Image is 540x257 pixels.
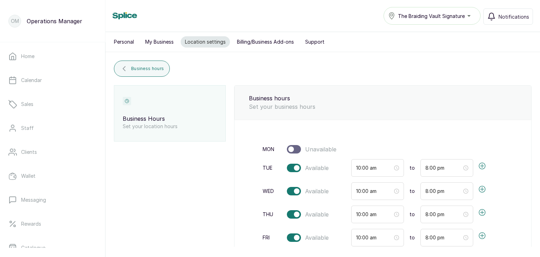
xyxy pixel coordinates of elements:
[483,8,533,25] button: Notifications
[425,164,462,172] input: Select time
[11,18,19,25] p: OM
[181,36,230,48] button: Location settings
[410,234,415,241] span: to
[21,220,41,227] p: Rewards
[398,12,465,20] span: The Braiding Vault Signature
[21,149,37,156] p: Clients
[287,210,329,219] span: Available
[356,164,393,172] input: Select time
[263,234,270,241] span: fri
[6,166,99,186] a: Wallet
[21,244,45,251] p: Catalogue
[263,211,273,218] span: thu
[305,145,336,153] span: Unavailable
[305,164,329,172] span: Available
[141,36,178,48] button: My Business
[233,36,298,48] button: Billing/Business Add-ons
[6,190,99,210] a: Messaging
[425,187,462,195] input: Select time
[123,114,217,123] p: Business Hours
[287,233,329,242] span: Available
[21,196,46,203] p: Messaging
[6,46,99,66] a: Home
[425,211,462,218] input: Select time
[263,164,272,171] span: tue
[21,53,34,60] p: Home
[356,187,393,195] input: Select time
[287,145,336,153] span: Unavailable
[6,94,99,114] a: Sales
[131,66,164,71] span: Business hours
[499,13,529,20] span: Notifications
[21,125,34,132] p: Staff
[356,234,393,242] input: Select time
[249,94,517,102] p: Business hours
[356,211,393,218] input: Select time
[6,70,99,90] a: Calendar
[6,214,99,234] a: Rewards
[384,7,481,25] button: The Braiding Vault Signature
[21,101,33,108] p: Sales
[287,164,329,172] span: Available
[110,36,138,48] button: Personal
[410,164,415,171] span: to
[305,233,329,242] span: Available
[263,146,274,153] span: mon
[301,36,329,48] button: Support
[6,142,99,162] a: Clients
[123,123,217,130] p: Set your location hours
[114,85,226,142] div: Business HoursSet your location hours
[21,173,36,180] p: Wallet
[287,187,329,195] span: Available
[249,102,517,111] p: Set your business hours
[263,188,274,195] span: wed
[410,211,415,218] span: to
[6,118,99,138] a: Staff
[305,210,329,219] span: Available
[305,187,329,195] span: Available
[425,234,462,242] input: Select time
[410,188,415,195] span: to
[27,17,82,25] p: Operations Manager
[21,77,42,84] p: Calendar
[114,61,170,77] button: Business hours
